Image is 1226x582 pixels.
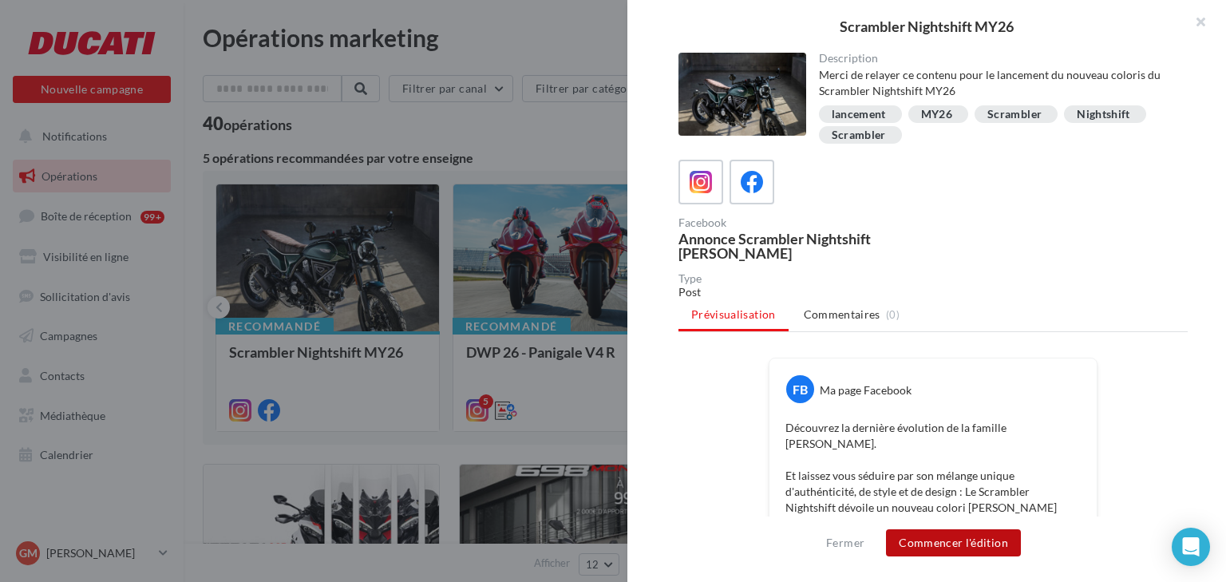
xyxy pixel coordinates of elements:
[1077,109,1130,121] div: Nightshift
[804,307,880,323] span: Commentaires
[832,129,886,141] div: Scrambler
[678,284,1188,300] div: Post
[786,375,814,403] div: FB
[820,533,871,552] button: Fermer
[678,273,1188,284] div: Type
[678,232,927,260] div: Annonce Scrambler Nightshift [PERSON_NAME]
[819,53,1176,64] div: Description
[653,19,1200,34] div: Scrambler Nightshift MY26
[832,109,886,121] div: lancement
[678,217,927,228] div: Facebook
[921,109,952,121] div: MY26
[820,382,912,398] div: Ma page Facebook
[987,109,1042,121] div: Scrambler
[886,529,1021,556] button: Commencer l'édition
[1172,528,1210,566] div: Open Intercom Messenger
[819,67,1176,99] div: Merci de relayer ce contenu pour le lancement du nouveau coloris du Scrambler Nightshift MY26
[886,308,900,321] span: (0)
